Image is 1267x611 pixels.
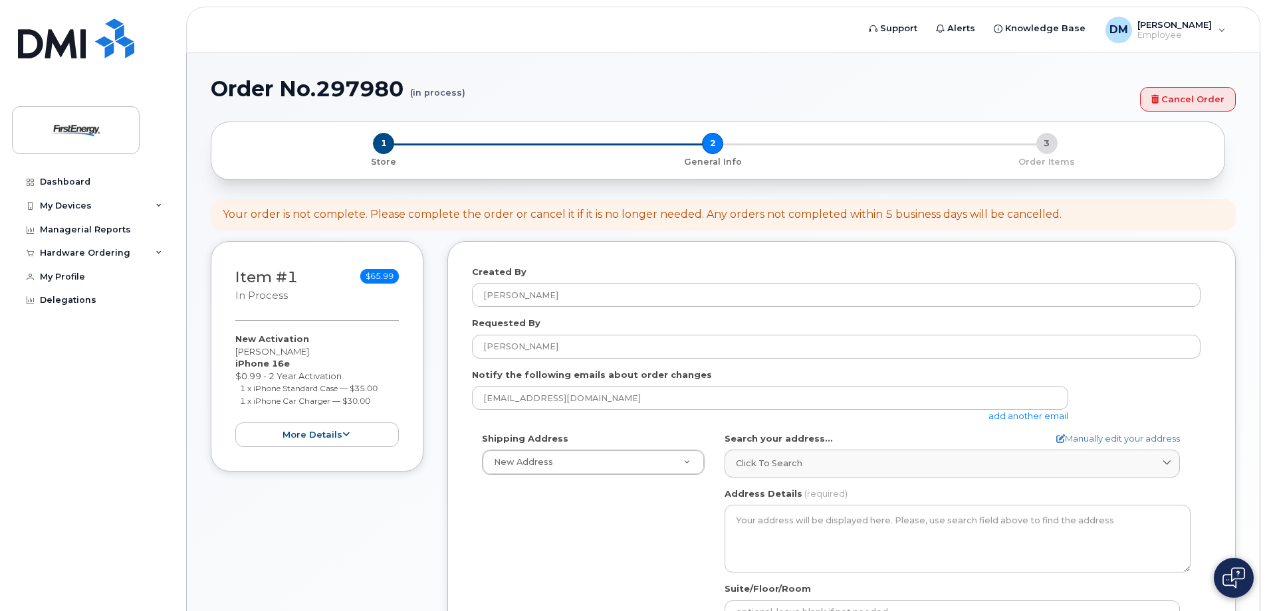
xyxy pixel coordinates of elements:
[482,432,568,445] label: Shipping Address
[725,582,811,595] label: Suite/Floor/Room
[494,457,553,467] span: New Address
[235,290,288,302] small: in process
[360,269,399,284] span: $65.99
[483,450,704,474] a: New Address
[472,335,1201,359] input: Example: John Smith
[1140,87,1236,112] a: Cancel Order
[804,488,848,499] span: (required)
[235,269,298,303] h3: Item #1
[472,317,540,329] label: Requested By
[410,77,465,98] small: (in process)
[223,207,1062,222] div: Your order is not complete. Please complete the order or cancel it if it is no longer needed. Any...
[211,77,1133,100] h1: Order No.297980
[240,383,378,393] small: 1 x iPhone Standard Case — $35.00
[222,154,546,168] a: 1 Store
[235,422,399,447] button: more details
[373,133,394,154] span: 1
[1056,432,1180,445] a: Manually edit your address
[472,386,1068,410] input: Example: john@appleseed.com
[240,396,370,406] small: 1 x iPhone Car Charger — $30.00
[235,333,399,447] div: [PERSON_NAME] $0.99 - 2 Year Activation
[227,156,540,168] p: Store
[988,410,1068,421] a: add another email
[472,266,526,278] label: Created By
[725,487,802,500] label: Address Details
[725,432,833,445] label: Search your address...
[736,457,802,470] span: Click to search
[235,333,309,344] strong: New Activation
[235,358,290,369] strong: iPhone 16e
[472,369,712,381] label: Notify the following emails about order changes
[725,450,1180,477] a: Click to search
[1222,567,1245,588] img: Open chat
